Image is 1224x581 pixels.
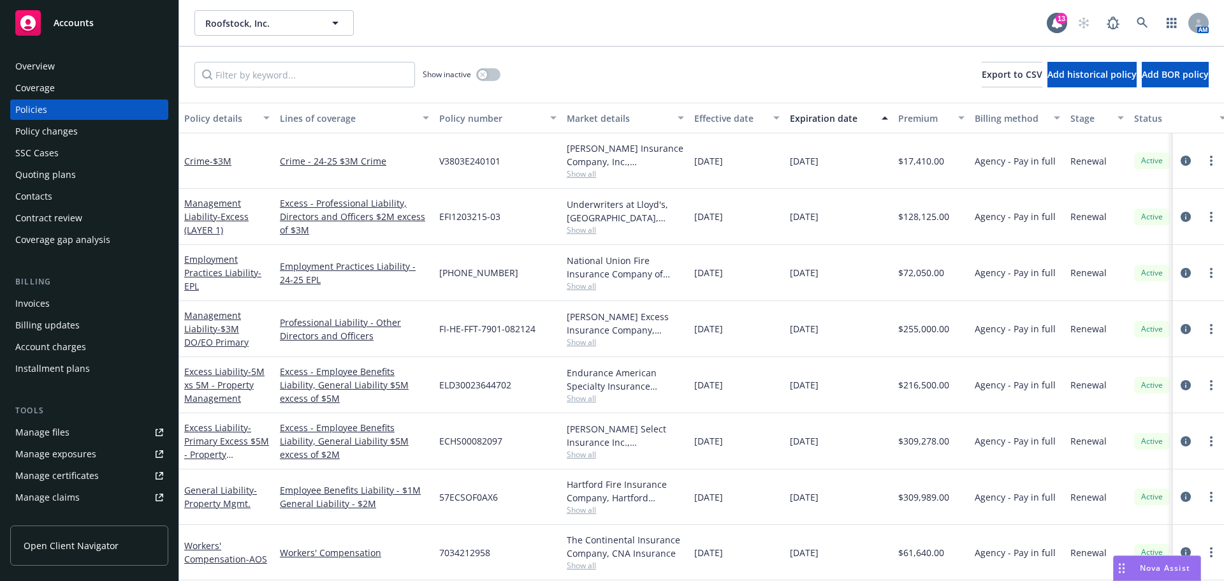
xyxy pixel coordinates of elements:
a: Manage files [10,422,168,443]
span: Accounts [54,18,94,28]
span: Active [1139,211,1165,223]
a: Start snowing [1071,10,1096,36]
a: Contract review [10,208,168,228]
a: Report a Bug [1100,10,1126,36]
a: Switch app [1159,10,1184,36]
span: [PHONE_NUMBER] [439,266,518,279]
span: $72,050.00 [898,266,944,279]
a: circleInformation [1178,545,1193,560]
div: Expiration date [790,112,874,125]
div: Stage [1070,112,1110,125]
button: Premium [893,103,970,133]
span: Show all [567,281,684,291]
a: Account charges [10,337,168,357]
a: more [1204,321,1219,337]
a: Workers' Compensation [184,540,267,565]
a: Excess Liability [184,422,269,474]
a: more [1204,434,1219,449]
div: Contacts [15,186,52,207]
span: ECHS00082097 [439,434,502,448]
span: Nova Assist [1140,563,1190,573]
div: Manage exposures [15,444,96,464]
span: Show all [567,449,684,460]
div: [PERSON_NAME] Insurance Company, Inc., [PERSON_NAME] Group [567,142,684,168]
div: Account charges [15,337,86,357]
span: [DATE] [694,154,723,168]
a: more [1204,378,1219,393]
div: [PERSON_NAME] Excess Insurance Company, [PERSON_NAME] Insurance Group, RT Specialty Insurance Ser... [567,310,684,337]
a: Professional Liability - Other [280,316,429,329]
span: $255,000.00 [898,322,949,335]
a: Billing updates [10,315,168,335]
div: National Union Fire Insurance Company of [GEOGRAPHIC_DATA], [GEOGRAPHIC_DATA], AIG [567,254,684,281]
a: Search [1130,10,1155,36]
span: Export to CSV [982,68,1042,80]
a: Contacts [10,186,168,207]
div: SSC Cases [15,143,59,163]
a: Coverage [10,78,168,98]
div: Manage BORs [15,509,75,529]
span: [DATE] [694,266,723,279]
span: FI-HE-FFT-7901-082124 [439,322,535,335]
a: Employee Benefits Liability - $1M [280,483,429,497]
span: [DATE] [694,322,723,335]
span: Active [1139,547,1165,558]
span: Open Client Navigator [24,539,119,552]
div: Status [1134,112,1212,125]
span: Add historical policy [1047,68,1137,80]
span: Roofstock, Inc. [205,17,316,30]
span: V3803E240101 [439,154,500,168]
div: Effective date [694,112,766,125]
div: Premium [898,112,951,125]
span: Renewal [1070,378,1107,392]
a: more [1204,209,1219,224]
span: Show all [567,224,684,235]
div: Quoting plans [15,165,76,185]
span: [DATE] [790,154,819,168]
div: Endurance American Specialty Insurance Company, Sompo International, RT Specialty Insurance Servi... [567,366,684,393]
div: Overview [15,56,55,77]
a: circleInformation [1178,153,1193,168]
span: $128,125.00 [898,210,949,223]
a: Employment Practices Liability [184,253,261,292]
span: Show all [567,168,684,179]
span: [DATE] [790,378,819,392]
span: Agency - Pay in full [975,378,1056,392]
a: Crime [184,155,231,167]
span: Show inactive [423,69,471,80]
a: Directors and Officers [280,329,429,342]
span: [DATE] [790,322,819,335]
div: Coverage [15,78,55,98]
span: - AOS [246,553,267,565]
div: Policy changes [15,121,78,142]
button: Effective date [689,103,785,133]
div: Installment plans [15,358,90,379]
button: Lines of coverage [275,103,434,133]
span: Active [1139,155,1165,166]
div: Coverage gap analysis [15,230,110,250]
button: Market details [562,103,689,133]
div: Manage certificates [15,466,99,486]
span: $309,989.00 [898,490,949,504]
a: more [1204,545,1219,560]
span: [DATE] [694,210,723,223]
span: Show all [567,393,684,404]
span: 57ECSOF0AX6 [439,490,498,504]
a: Coverage gap analysis [10,230,168,250]
a: General Liability - $2M [280,497,429,510]
span: [DATE] [790,490,819,504]
a: Policy changes [10,121,168,142]
a: circleInformation [1178,209,1193,224]
span: Active [1139,379,1165,391]
button: Billing method [970,103,1065,133]
span: Agency - Pay in full [975,490,1056,504]
a: Overview [10,56,168,77]
div: Contract review [15,208,82,228]
span: [DATE] [694,490,723,504]
span: - 5M xs 5M - Property Management [184,365,265,404]
a: Installment plans [10,358,168,379]
div: Billing [10,276,168,288]
span: Renewal [1070,434,1107,448]
input: Filter by keyword... [194,62,415,87]
button: Expiration date [785,103,893,133]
